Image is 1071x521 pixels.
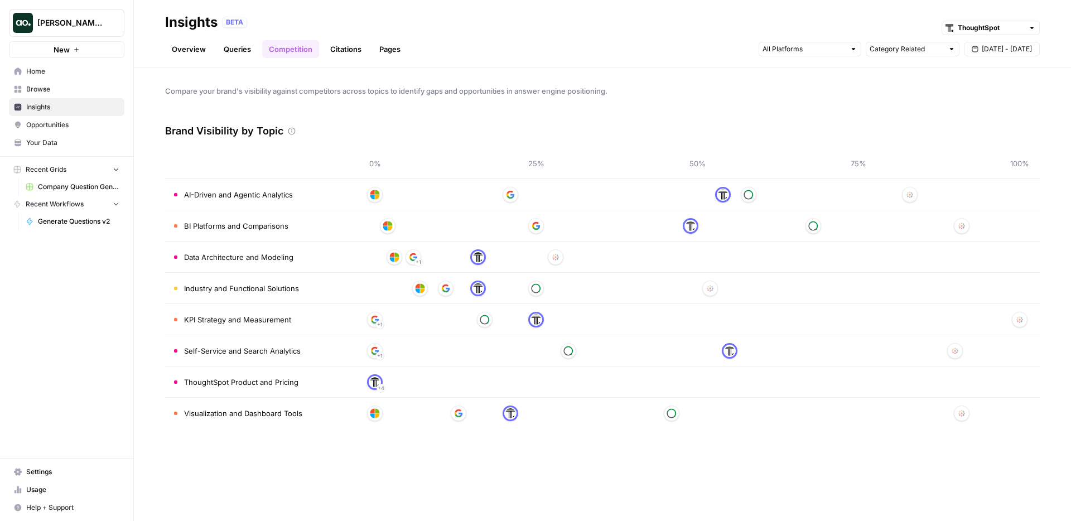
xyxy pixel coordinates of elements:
[364,158,386,169] span: 0%
[705,283,715,293] img: kdf4ucm9w1dsh35th9k7a1vc8tb6
[38,216,119,226] span: Generate Questions v2
[1009,158,1031,169] span: 100%
[964,42,1040,56] button: [DATE] - [DATE]
[531,221,541,231] img: yl4xathz0bu0psn9qrewxmnjolkn
[370,346,380,356] img: yl4xathz0bu0psn9qrewxmnjolkn
[905,190,915,200] img: kdf4ucm9w1dsh35th9k7a1vc8tb6
[9,98,124,116] a: Insights
[26,102,119,112] span: Insights
[950,346,960,356] img: kdf4ucm9w1dsh35th9k7a1vc8tb6
[37,17,105,28] span: [PERSON_NAME] Test
[957,408,967,418] img: kdf4ucm9w1dsh35th9k7a1vc8tb6
[415,283,425,293] img: aln7fzklr3l99mnai0z5kuqxmnn3
[9,196,124,213] button: Recent Workflows
[847,158,870,169] span: 75%
[480,315,490,325] img: xsqu0h2hwbvu35u0l79dsjlrovy7
[9,481,124,499] a: Usage
[184,283,299,294] span: Industry and Functional Solutions
[26,485,119,495] span: Usage
[165,40,213,58] a: Overview
[13,13,33,33] img: Dillon Test Logo
[217,40,258,58] a: Queries
[184,377,298,388] span: ThoughtSpot Product and Pricing
[26,66,119,76] span: Home
[505,408,515,418] img: em6uifynyh9mio6ldxz8kkfnatao
[21,213,124,230] a: Generate Questions v2
[26,84,119,94] span: Browse
[26,138,119,148] span: Your Data
[26,165,66,175] span: Recent Grids
[725,346,735,356] img: em6uifynyh9mio6ldxz8kkfnatao
[370,377,380,387] img: em6uifynyh9mio6ldxz8kkfnatao
[54,44,70,55] span: New
[9,499,124,517] button: Help + Support
[551,252,561,262] img: kdf4ucm9w1dsh35th9k7a1vc8tb6
[377,319,383,330] span: + 1
[9,41,124,58] button: New
[718,190,728,200] img: em6uifynyh9mio6ldxz8kkfnatao
[165,123,283,139] h3: Brand Visibility by Topic
[184,408,302,419] span: Visualization and Dashboard Tools
[373,40,407,58] a: Pages
[958,22,1024,33] input: ThoughtSpot
[9,161,124,178] button: Recent Grids
[38,182,119,192] span: Company Question Generation
[324,40,368,58] a: Citations
[744,190,754,200] img: xsqu0h2hwbvu35u0l79dsjlrovy7
[370,408,380,418] img: aln7fzklr3l99mnai0z5kuqxmnn3
[9,116,124,134] a: Opportunities
[9,80,124,98] a: Browse
[441,283,451,293] img: yl4xathz0bu0psn9qrewxmnjolkn
[9,62,124,80] a: Home
[262,40,319,58] a: Competition
[165,85,1040,97] span: Compare your brand's visibility against competitors across topics to identify gaps and opportunit...
[473,252,483,262] img: em6uifynyh9mio6ldxz8kkfnatao
[531,283,541,293] img: xsqu0h2hwbvu35u0l79dsjlrovy7
[26,199,84,209] span: Recent Workflows
[21,178,124,196] a: Company Question Generation
[473,283,483,293] img: em6uifynyh9mio6ldxz8kkfnatao
[389,252,399,262] img: aln7fzklr3l99mnai0z5kuqxmnn3
[26,467,119,477] span: Settings
[454,408,464,418] img: yl4xathz0bu0psn9qrewxmnjolkn
[9,463,124,481] a: Settings
[378,383,384,394] span: + 4
[383,221,393,231] img: aln7fzklr3l99mnai0z5kuqxmnn3
[26,503,119,513] span: Help + Support
[184,314,291,325] span: KPI Strategy and Measurement
[525,158,547,169] span: 25%
[377,350,383,361] span: + 1
[165,13,218,31] div: Insights
[982,44,1032,54] span: [DATE] - [DATE]
[26,120,119,130] span: Opportunities
[763,44,845,55] input: All Platforms
[9,9,124,37] button: Workspace: Dillon Test
[9,134,124,152] a: Your Data
[370,315,380,325] img: yl4xathz0bu0psn9qrewxmnjolkn
[563,346,573,356] img: xsqu0h2hwbvu35u0l79dsjlrovy7
[957,221,967,231] img: kdf4ucm9w1dsh35th9k7a1vc8tb6
[686,221,696,231] img: em6uifynyh9mio6ldxz8kkfnatao
[370,190,380,200] img: aln7fzklr3l99mnai0z5kuqxmnn3
[408,252,418,262] img: yl4xathz0bu0psn9qrewxmnjolkn
[184,252,293,263] span: Data Architecture and Modeling
[184,189,293,200] span: AI-Driven and Agentic Analytics
[505,190,515,200] img: yl4xathz0bu0psn9qrewxmnjolkn
[870,44,943,55] input: Category Related
[1015,315,1025,325] img: kdf4ucm9w1dsh35th9k7a1vc8tb6
[531,315,541,325] img: em6uifynyh9mio6ldxz8kkfnatao
[686,158,708,169] span: 50%
[808,221,818,231] img: xsqu0h2hwbvu35u0l79dsjlrovy7
[184,220,288,231] span: BI Platforms and Comparisons
[667,408,677,418] img: xsqu0h2hwbvu35u0l79dsjlrovy7
[184,345,301,356] span: Self-Service and Search Analytics
[222,17,247,28] div: BETA
[416,257,421,268] span: + 1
